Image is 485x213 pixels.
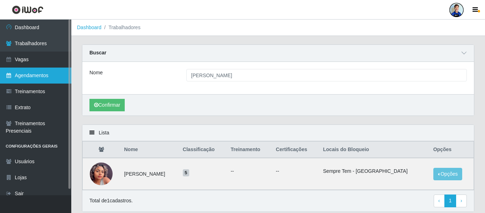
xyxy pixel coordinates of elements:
img: CoreUI Logo [12,5,43,14]
li: Trabalhadores [102,24,141,31]
ul: -- [231,167,267,175]
div: Lista [82,125,474,141]
a: Dashboard [77,25,102,30]
button: Opções [433,168,463,180]
span: ‹ [438,198,440,203]
input: Digite o Nome... [186,69,467,81]
th: Locais do Bloqueio [319,142,429,158]
p: -- [276,167,314,175]
li: Sempre Tem - [GEOGRAPHIC_DATA] [323,167,425,175]
span: › [460,198,462,203]
button: Confirmar [89,99,125,111]
label: Nome [89,69,103,76]
td: [PERSON_NAME] [120,158,179,190]
th: Treinamento [226,142,272,158]
nav: breadcrumb [71,20,485,36]
th: Nome [120,142,179,158]
p: Total de 1 cadastros. [89,197,133,204]
a: 1 [444,195,456,207]
nav: pagination [434,195,467,207]
a: Previous [434,195,445,207]
img: 1749931833564.jpeg [90,149,113,199]
a: Next [456,195,467,207]
strong: Buscar [89,50,106,55]
span: 5 [183,169,189,176]
th: Certificações [272,142,319,158]
th: Classificação [179,142,226,158]
th: Opções [429,142,474,158]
